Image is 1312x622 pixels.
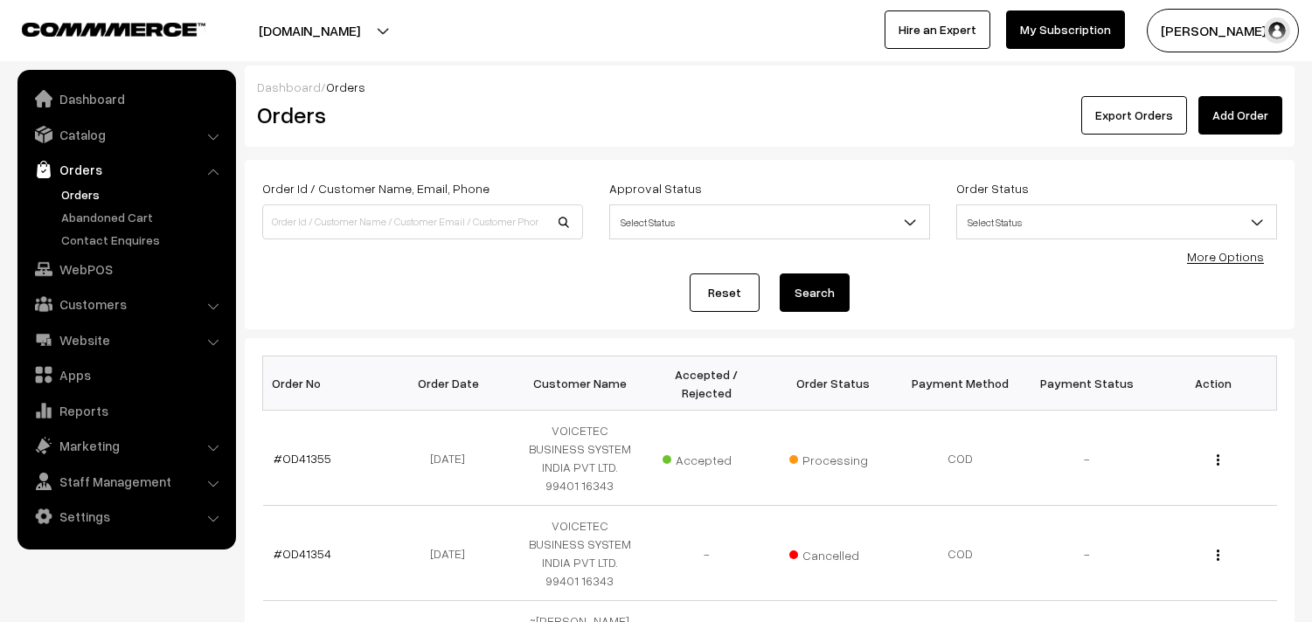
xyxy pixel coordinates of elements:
span: Select Status [957,207,1276,238]
td: [DATE] [390,506,517,601]
a: My Subscription [1006,10,1125,49]
a: Apps [22,359,230,390]
a: Staff Management [22,466,230,497]
td: - [1024,411,1150,506]
a: More Options [1187,249,1264,264]
span: Processing [789,446,877,469]
a: Dashboard [257,79,321,94]
td: COD [897,506,1024,601]
th: Order No [263,356,390,411]
img: Menu [1217,549,1219,561]
th: Order Date [390,356,517,411]
td: [DATE] [390,411,517,506]
th: Customer Name [517,356,643,411]
a: Catalog [22,119,230,150]
a: Add Order [1198,96,1282,135]
a: #OD41355 [274,451,331,466]
a: Customers [22,288,230,320]
span: Select Status [610,207,929,238]
a: Settings [22,501,230,532]
label: Order Id / Customer Name, Email, Phone [262,179,489,197]
th: Accepted / Rejected [643,356,770,411]
a: Reports [22,395,230,426]
span: Accepted [663,446,750,469]
h2: Orders [257,101,581,128]
a: Orders [22,154,230,185]
span: Select Status [956,204,1277,239]
a: Orders [57,185,230,204]
button: [PERSON_NAME] s… [1147,9,1299,52]
td: VOICETEC BUSINESS SYSTEM INDIA PVT LTD. 99401 16343 [517,411,643,506]
a: #OD41354 [274,546,331,561]
td: - [1024,506,1150,601]
label: Approval Status [609,179,702,197]
img: user [1264,17,1290,44]
a: Website [22,324,230,356]
td: COD [897,411,1024,506]
img: COMMMERCE [22,23,205,36]
td: - [643,506,770,601]
button: Export Orders [1081,96,1187,135]
span: Select Status [609,204,930,239]
a: WebPOS [22,253,230,285]
th: Order Status [770,356,897,411]
input: Order Id / Customer Name / Customer Email / Customer Phone [262,204,583,239]
th: Action [1150,356,1277,411]
a: Hire an Expert [885,10,990,49]
th: Payment Method [897,356,1024,411]
a: Dashboard [22,83,230,114]
a: Contact Enquires [57,231,230,249]
a: COMMMERCE [22,17,175,38]
div: / [257,78,1282,96]
a: Abandoned Cart [57,208,230,226]
button: Search [780,273,850,312]
label: Order Status [956,179,1029,197]
img: Menu [1217,454,1219,466]
td: VOICETEC BUSINESS SYSTEM INDIA PVT LTD. 99401 16343 [517,506,643,601]
button: [DOMAIN_NAME] [198,9,421,52]
a: Reset [690,273,760,312]
span: Cancelled [789,542,877,564]
span: Orders [326,79,365,94]
a: Marketing [22,430,230,461]
th: Payment Status [1024,356,1150,411]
